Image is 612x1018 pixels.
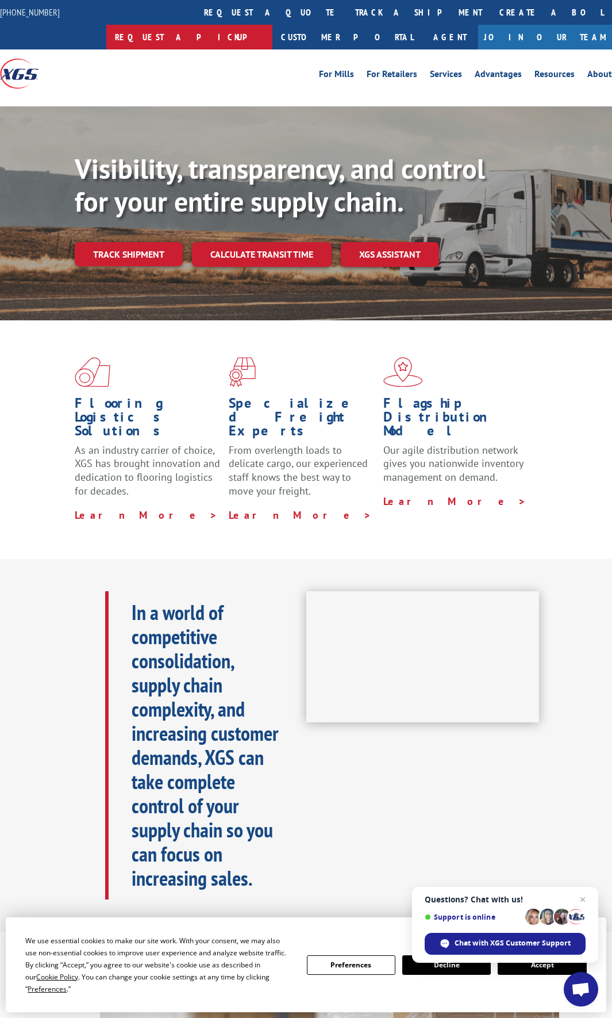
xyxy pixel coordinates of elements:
[425,913,521,921] span: Support is online
[341,242,439,267] a: XGS ASSISTANT
[75,508,218,522] a: Learn More >
[478,25,612,49] a: Join Our Team
[430,70,462,82] a: Services
[36,972,78,982] span: Cookie Policy
[576,893,590,906] span: Close chat
[498,955,586,975] button: Accept
[425,933,586,955] div: Chat with XGS Customer Support
[106,25,272,49] a: Request a pickup
[422,25,478,49] a: Agent
[307,955,395,975] button: Preferences
[75,357,110,387] img: xgs-icon-total-supply-chain-intelligence-red
[319,70,354,82] a: For Mills
[25,935,292,995] div: We use essential cookies to make our site work. With your consent, we may also use non-essential ...
[229,508,372,522] a: Learn More >
[75,443,220,497] span: As an industry carrier of choice, XGS has brought innovation and dedication to flooring logistics...
[229,396,374,443] h1: Specialized Freight Experts
[383,443,523,484] span: Our agile distribution network gives you nationwide inventory management on demand.
[132,599,279,891] b: In a world of competitive consolidation, supply chain complexity, and increasing customer demands...
[229,357,256,387] img: xgs-icon-focused-on-flooring-red
[272,25,422,49] a: Customer Portal
[229,443,374,508] p: From overlength loads to delicate cargo, our experienced staff knows the best way to move your fr...
[564,972,598,1006] div: Open chat
[587,70,612,82] a: About
[192,242,332,267] a: Calculate transit time
[383,495,526,508] a: Learn More >
[425,895,586,904] span: Questions? Chat with us!
[455,938,571,948] span: Chat with XGS Customer Support
[383,396,529,443] h1: Flagship Distribution Model
[475,70,522,82] a: Advantages
[28,984,67,994] span: Preferences
[402,955,491,975] button: Decline
[75,242,183,266] a: Track shipment
[367,70,417,82] a: For Retailers
[306,591,540,722] iframe: XGS Logistics Solutions
[75,151,485,220] b: Visibility, transparency, and control for your entire supply chain.
[534,70,575,82] a: Resources
[6,917,606,1012] div: Cookie Consent Prompt
[75,396,220,443] h1: Flooring Logistics Solutions
[383,357,423,387] img: xgs-icon-flagship-distribution-model-red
